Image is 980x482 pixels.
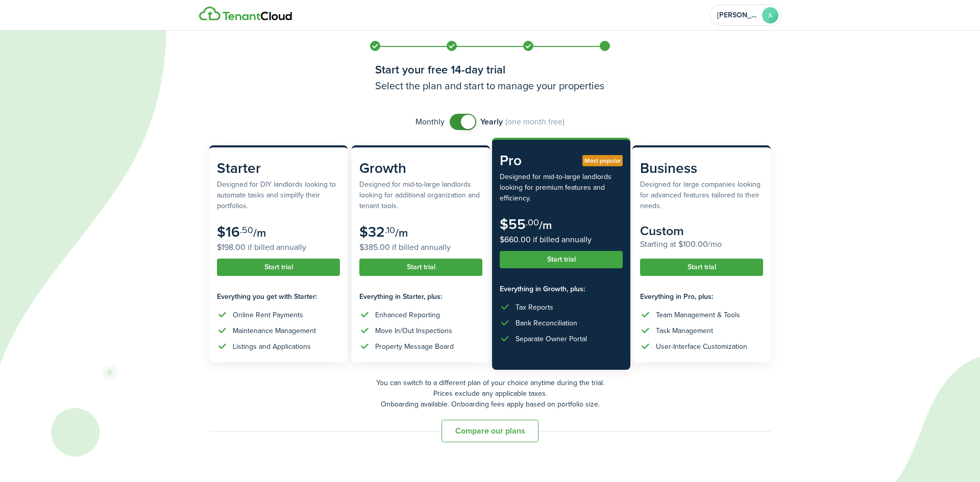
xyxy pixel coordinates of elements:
subscription-pricing-card-features-title: Everything in Growth, plus: [500,284,623,294]
avatar-text: A [762,7,778,23]
subscription-pricing-card-price-annual: $660.00 if billed annually [500,234,623,246]
subscription-pricing-card-price-cents: .10 [385,223,395,237]
span: ANTOINE [717,12,758,19]
img: Logo [199,7,292,21]
div: Move In/Out Inspections [375,325,452,336]
subscription-pricing-card-description: Designed for mid-to-large landlords looking for premium features and efficiency. [500,171,623,204]
button: Start trial [500,251,623,268]
subscription-pricing-card-price-period: /m [539,217,552,234]
subscription-pricing-card-price-cents: .50 [240,223,253,237]
span: Monthly [415,116,445,128]
div: Listings and Applications [233,341,311,352]
subscription-pricing-card-price-amount: $32 [359,221,385,242]
div: Separate Owner Portal [516,334,587,344]
subscription-pricing-card-price-period: /m [253,224,266,241]
subscription-pricing-card-price-annual: Starting at $100.00/mo [640,238,763,250]
subscription-pricing-card-price-amount: $16 [217,221,240,242]
h3: Select the plan and start to manage your properties [375,78,605,93]
button: Start trial [640,259,763,276]
div: Tax Reports [516,302,553,313]
div: Online Rent Payments [233,310,303,320]
div: User-Interface Customization [656,341,747,352]
div: Task Management [656,325,713,336]
subscription-pricing-card-title: Growth [359,158,482,179]
div: Enhanced Reporting [375,310,440,320]
subscription-pricing-card-price-amount: Custom [640,221,684,240]
button: Open menu [709,5,781,26]
subscription-pricing-card-features-title: Everything you get with Starter: [217,291,340,302]
div: Maintenance Management [233,325,316,336]
button: Compare our plans [442,420,538,442]
subscription-pricing-card-title: Pro [500,150,623,171]
subscription-pricing-card-description: Designed for DIY landlords looking to automate tasks and simplify their portfolios. [217,179,340,211]
subscription-pricing-card-features-title: Everything in Pro, plus: [640,291,763,302]
subscription-pricing-card-price-annual: $198.00 if billed annually [217,241,340,253]
p: You can switch to a different plan of your choice anytime during the trial. Prices exclude any ap... [209,377,771,410]
subscription-pricing-card-price-period: /m [395,224,408,241]
div: Property Message Board [375,341,454,352]
span: Most popular [584,156,621,165]
subscription-pricing-card-price-amount: $55 [500,214,526,235]
subscription-pricing-card-description: Designed for mid-to-large landlords looking for additional organization and tenant tools. [359,179,482,211]
subscription-pricing-card-price-cents: .00 [526,216,539,229]
div: Bank Reconciliation [516,318,577,328]
div: Team Management & Tools [656,310,740,320]
subscription-pricing-card-description: Designed for large companies looking for advanced features tailored to their needs. [640,179,763,211]
subscription-pricing-card-features-title: Everything in Starter, plus: [359,291,482,302]
button: Start trial [217,259,340,276]
h1: Start your free 14-day trial [375,61,605,78]
button: Start trial [359,259,482,276]
subscription-pricing-card-title: Business [640,158,763,179]
subscription-pricing-card-price-annual: $385.00 if billed annually [359,241,482,253]
subscription-pricing-card-title: Starter [217,158,340,179]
